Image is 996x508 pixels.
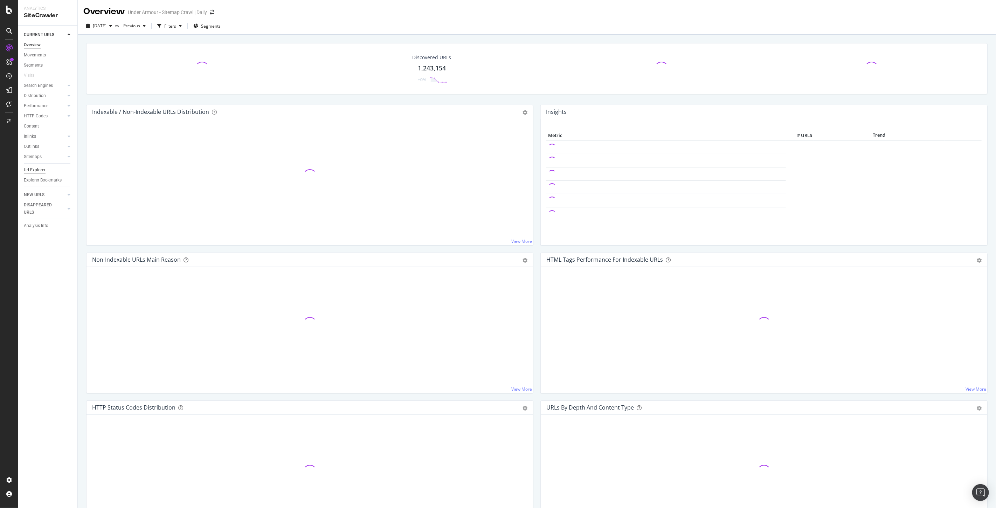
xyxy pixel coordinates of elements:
[92,404,175,411] div: HTTP Status Codes Distribution
[24,177,72,184] a: Explorer Bookmarks
[546,256,663,263] div: HTML Tags Performance for Indexable URLs
[786,130,814,141] th: # URLS
[24,112,65,120] a: HTTP Codes
[83,6,125,18] div: Overview
[511,386,532,392] a: View More
[511,238,532,244] a: View More
[24,12,72,20] div: SiteCrawler
[24,31,54,39] div: CURRENT URLS
[92,256,181,263] div: Non-Indexable URLs Main Reason
[24,82,65,89] a: Search Engines
[120,20,148,32] button: Previous
[24,82,53,89] div: Search Engines
[546,107,567,117] h4: Insights
[83,20,115,32] button: [DATE]
[210,10,214,15] div: arrow-right-arrow-left
[24,143,39,150] div: Outlinks
[546,130,786,141] th: Metric
[418,77,426,83] div: +0%
[191,20,223,32] button: Segments
[24,123,39,130] div: Content
[115,22,120,28] span: vs
[24,102,48,110] div: Performance
[24,52,72,59] a: Movements
[24,153,42,160] div: Sitemaps
[24,191,44,199] div: NEW URLS
[814,130,945,141] th: Trend
[523,406,527,411] div: gear
[24,222,72,229] a: Analysis Info
[164,23,176,29] div: Filters
[418,64,446,73] div: 1,243,154
[966,386,986,392] a: View More
[154,20,185,32] button: Filters
[523,110,527,115] div: gear
[24,62,43,69] div: Segments
[24,41,41,49] div: Overview
[24,62,72,69] a: Segments
[24,41,72,49] a: Overview
[201,23,221,29] span: Segments
[120,23,140,29] span: Previous
[24,31,65,39] a: CURRENT URLS
[977,406,982,411] div: gear
[24,201,65,216] a: DISAPPEARED URLS
[24,123,72,130] a: Content
[24,102,65,110] a: Performance
[24,133,36,140] div: Inlinks
[977,258,982,263] div: gear
[24,222,48,229] div: Analysis Info
[24,166,46,174] div: Url Explorer
[24,6,72,12] div: Analytics
[24,191,65,199] a: NEW URLS
[24,177,62,184] div: Explorer Bookmarks
[24,143,65,150] a: Outlinks
[128,9,207,16] div: Under Armour - Sitemap Crawl | Daily
[24,201,59,216] div: DISAPPEARED URLS
[24,92,46,99] div: Distribution
[93,23,106,29] span: 2025 Oct. 4th
[24,133,65,140] a: Inlinks
[24,72,41,79] a: Visits
[412,54,451,61] div: Discovered URLs
[24,52,46,59] div: Movements
[24,153,65,160] a: Sitemaps
[24,92,65,99] a: Distribution
[24,72,34,79] div: Visits
[24,166,72,174] a: Url Explorer
[24,112,48,120] div: HTTP Codes
[546,404,634,411] div: URLs by Depth and Content Type
[972,484,989,501] div: Open Intercom Messenger
[92,108,209,115] div: Indexable / Non-Indexable URLs Distribution
[523,258,527,263] div: gear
